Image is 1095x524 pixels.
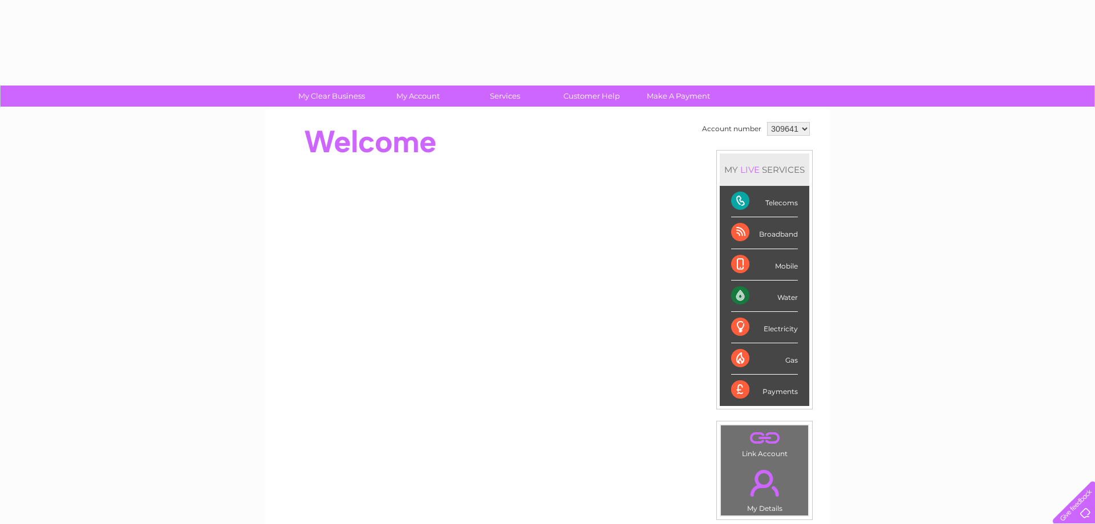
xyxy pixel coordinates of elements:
[731,217,798,249] div: Broadband
[720,153,809,186] div: MY SERVICES
[724,463,805,503] a: .
[545,86,639,107] a: Customer Help
[631,86,725,107] a: Make A Payment
[371,86,465,107] a: My Account
[731,375,798,405] div: Payments
[458,86,552,107] a: Services
[724,428,805,448] a: .
[731,186,798,217] div: Telecoms
[731,281,798,312] div: Water
[720,425,809,461] td: Link Account
[285,86,379,107] a: My Clear Business
[720,460,809,516] td: My Details
[731,343,798,375] div: Gas
[738,164,762,175] div: LIVE
[731,249,798,281] div: Mobile
[731,312,798,343] div: Electricity
[699,119,764,139] td: Account number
